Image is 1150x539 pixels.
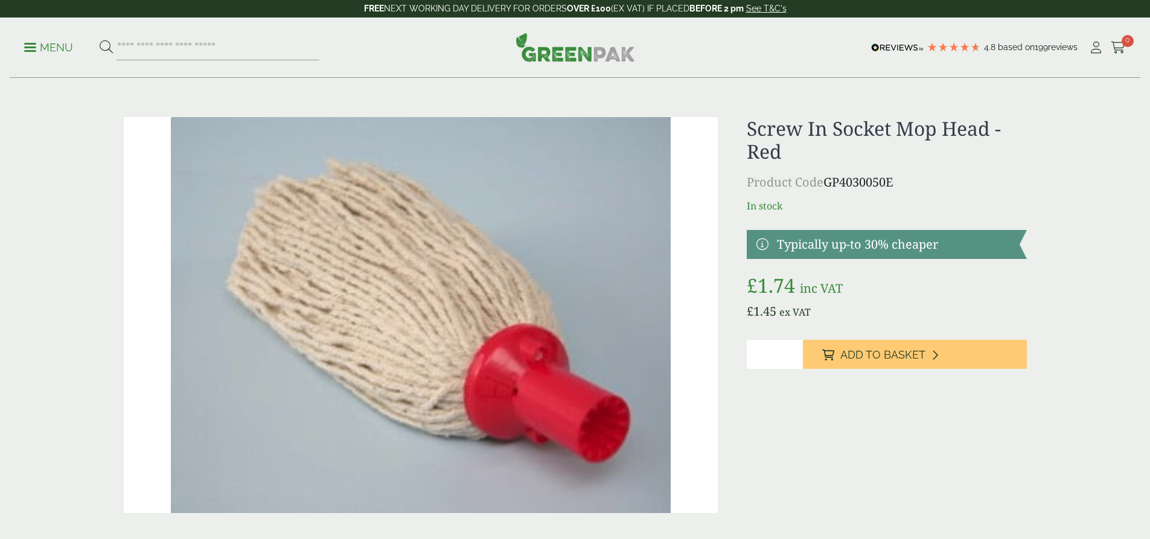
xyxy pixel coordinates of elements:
span: 4.8 [984,42,998,52]
i: Cart [1111,42,1126,54]
p: In stock [747,199,1026,213]
a: Menu [24,40,73,53]
i: My Account [1088,42,1104,54]
span: £ [747,272,758,298]
span: Product Code [747,174,823,190]
strong: BEFORE 2 pm [689,4,744,13]
p: Menu [24,40,73,55]
img: REVIEWS.io [871,43,924,52]
p: GP4030050E [747,173,1026,191]
button: Add to Basket [803,340,1027,369]
span: Add to Basket [840,348,925,362]
bdi: 1.45 [747,303,776,319]
span: 199 [1035,42,1048,52]
strong: FREE [364,4,384,13]
span: ex VAT [779,305,811,319]
div: 4.79 Stars [927,42,981,53]
h1: Screw In Socket Mop Head - Red [747,117,1026,164]
a: 0 [1111,39,1126,57]
img: GreenPak Supplies [516,33,635,62]
span: reviews [1048,42,1078,52]
span: £ [747,303,753,319]
a: See T&C's [746,4,787,13]
img: 4030050E Screw In Socket Mop Head Red [124,117,718,513]
span: Based on [998,42,1035,52]
span: inc VAT [800,280,843,296]
strong: OVER £100 [567,4,611,13]
span: 0 [1122,35,1134,47]
bdi: 1.74 [747,272,795,298]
